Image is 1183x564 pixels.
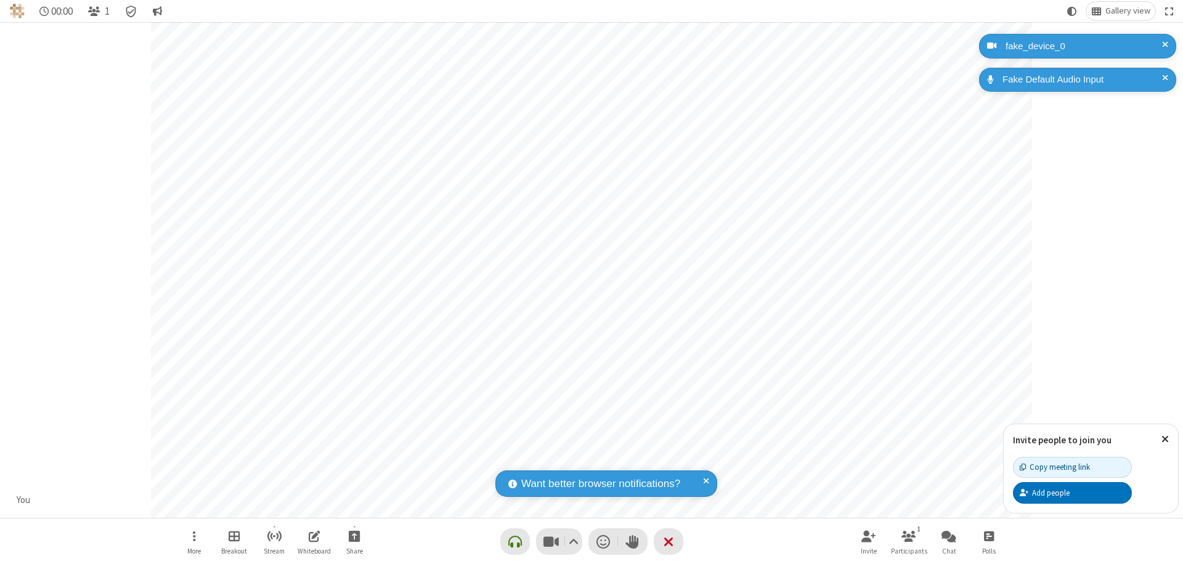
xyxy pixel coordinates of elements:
[83,2,115,20] button: Open participant list
[1152,424,1178,454] button: Close popover
[256,524,293,559] button: Start streaming
[336,524,373,559] button: Start sharing
[861,547,877,555] span: Invite
[147,2,167,20] button: Conversation
[942,547,956,555] span: Chat
[1013,482,1132,503] button: Add people
[1105,6,1150,16] span: Gallery view
[914,523,924,534] div: 1
[1062,2,1082,20] button: Using system theme
[1086,2,1155,20] button: Change layout
[120,2,143,20] div: Meeting details Encryption enabled
[35,2,78,20] div: Timer
[264,547,285,555] span: Stream
[970,524,1007,559] button: Open poll
[221,547,247,555] span: Breakout
[176,524,213,559] button: Open menu
[982,547,996,555] span: Polls
[850,524,887,559] button: Invite participants (⌘+Shift+I)
[1020,461,1090,473] div: Copy meeting link
[565,528,582,555] button: Video setting
[346,547,363,555] span: Share
[1160,2,1179,20] button: Fullscreen
[930,524,967,559] button: Open chat
[618,528,648,555] button: Raise hand
[298,547,331,555] span: Whiteboard
[891,547,927,555] span: Participants
[51,6,73,17] span: 00:00
[12,493,35,507] div: You
[1013,434,1112,446] label: Invite people to join you
[216,524,253,559] button: Manage Breakout Rooms
[654,528,683,555] button: End or leave meeting
[536,528,582,555] button: Stop video (⌘+Shift+V)
[187,547,201,555] span: More
[1013,457,1132,478] button: Copy meeting link
[1001,39,1167,54] div: fake_device_0
[10,4,25,18] img: QA Selenium DO NOT DELETE OR CHANGE
[105,6,110,17] span: 1
[521,476,680,492] span: Want better browser notifications?
[296,524,333,559] button: Open shared whiteboard
[588,528,618,555] button: Send a reaction
[500,528,530,555] button: Connect your audio
[890,524,927,559] button: Open participant list
[998,73,1167,87] div: Fake Default Audio Input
